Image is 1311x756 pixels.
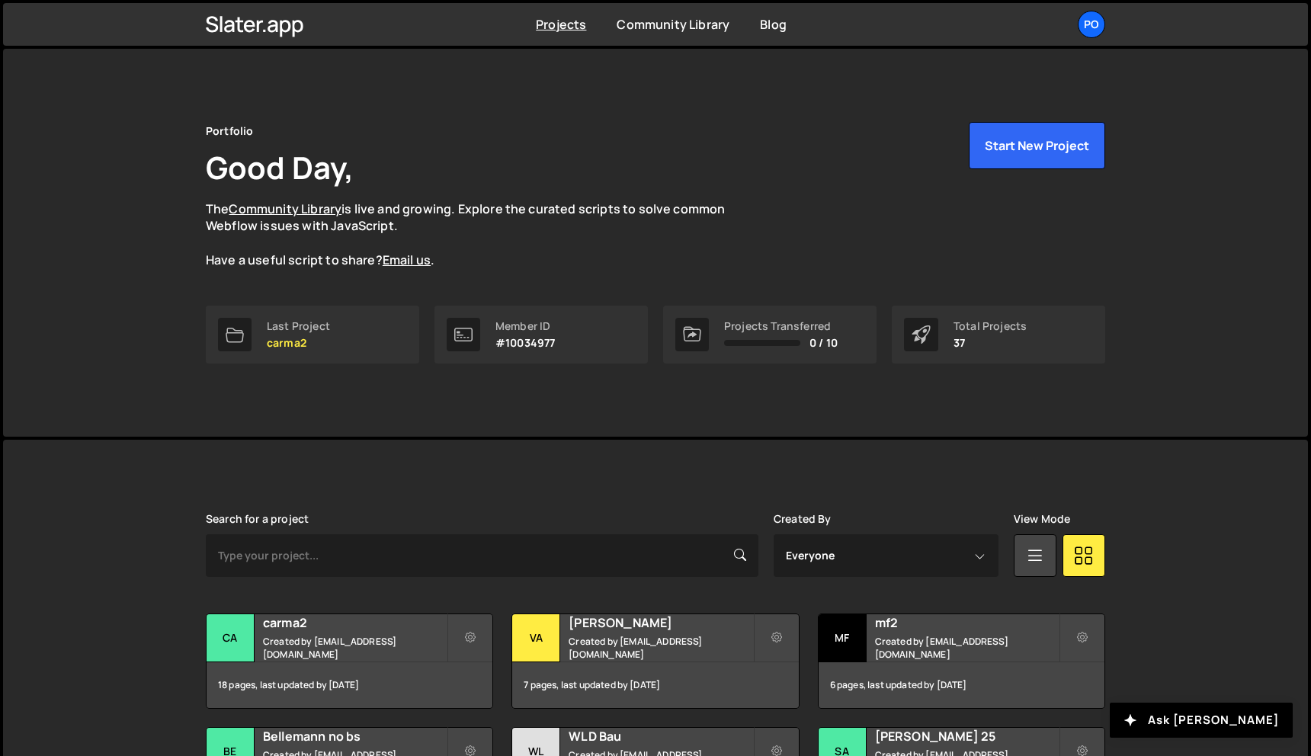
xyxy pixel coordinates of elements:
a: Email us [383,251,431,268]
span: 0 / 10 [809,337,838,349]
p: carma2 [267,337,330,349]
small: Created by [EMAIL_ADDRESS][DOMAIN_NAME] [263,635,447,661]
a: Last Project carma2 [206,306,419,364]
a: Projects [536,16,586,33]
a: Community Library [229,200,341,217]
div: mf [819,614,867,662]
div: Total Projects [954,320,1027,332]
div: 18 pages, last updated by [DATE] [207,662,492,708]
a: Po [1078,11,1105,38]
a: ca carma2 Created by [EMAIL_ADDRESS][DOMAIN_NAME] 18 pages, last updated by [DATE] [206,613,493,709]
h2: [PERSON_NAME] [569,614,752,631]
small: Created by [EMAIL_ADDRESS][DOMAIN_NAME] [875,635,1059,661]
a: Va [PERSON_NAME] Created by [EMAIL_ADDRESS][DOMAIN_NAME] 7 pages, last updated by [DATE] [511,613,799,709]
button: Ask [PERSON_NAME] [1110,703,1293,738]
input: Type your project... [206,534,758,577]
div: 7 pages, last updated by [DATE] [512,662,798,708]
h2: mf2 [875,614,1059,631]
div: Projects Transferred [724,320,838,332]
a: Blog [760,16,787,33]
button: Start New Project [969,122,1105,169]
h2: carma2 [263,614,447,631]
div: ca [207,614,255,662]
small: Created by [EMAIL_ADDRESS][DOMAIN_NAME] [569,635,752,661]
h2: [PERSON_NAME] 25 [875,728,1059,745]
div: Portfolio [206,122,253,140]
p: The is live and growing. Explore the curated scripts to solve common Webflow issues with JavaScri... [206,200,755,269]
label: Created By [774,513,832,525]
p: 37 [954,337,1027,349]
p: #10034977 [495,337,555,349]
h2: WLD Bau [569,728,752,745]
h2: Bellemann no bs [263,728,447,745]
h1: Good Day, [206,146,354,188]
div: Last Project [267,320,330,332]
a: Community Library [617,16,729,33]
label: Search for a project [206,513,309,525]
label: View Mode [1014,513,1070,525]
div: 6 pages, last updated by [DATE] [819,662,1104,708]
div: Va [512,614,560,662]
a: mf mf2 Created by [EMAIL_ADDRESS][DOMAIN_NAME] 6 pages, last updated by [DATE] [818,613,1105,709]
div: Member ID [495,320,555,332]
